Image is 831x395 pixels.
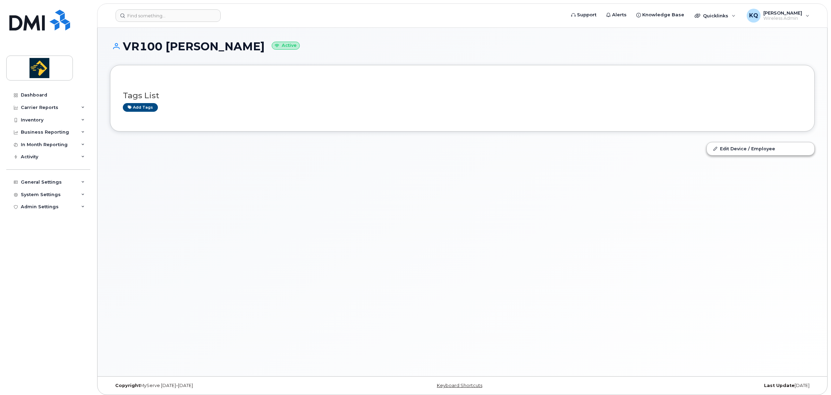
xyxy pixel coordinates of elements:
strong: Last Update [764,383,795,388]
a: Add tags [123,103,158,112]
strong: Copyright [115,383,140,388]
a: Keyboard Shortcuts [437,383,482,388]
h3: Tags List [123,91,802,100]
small: Active [272,42,300,50]
a: Edit Device / Employee [707,142,814,155]
h1: VR100 [PERSON_NAME] [110,40,815,52]
div: MyServe [DATE]–[DATE] [110,383,345,388]
div: [DATE] [580,383,815,388]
